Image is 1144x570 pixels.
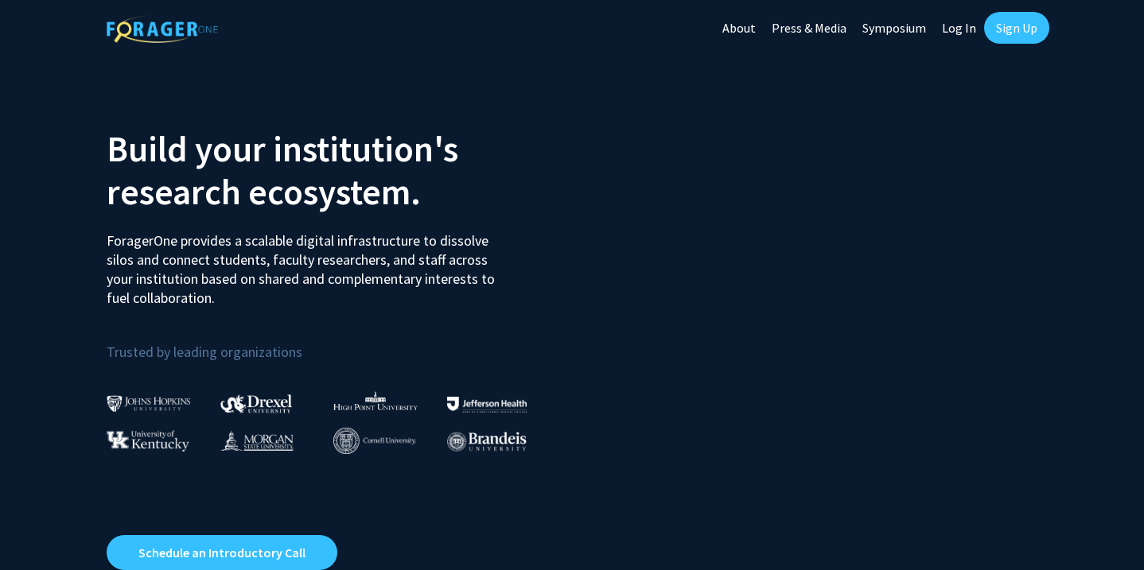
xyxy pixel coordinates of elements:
img: Morgan State University [220,430,294,451]
p: Trusted by leading organizations [107,320,560,364]
img: ForagerOne Logo [107,15,218,43]
img: Cornell University [333,428,416,454]
img: Johns Hopkins University [107,395,191,412]
a: Sign Up [984,12,1049,44]
img: Thomas Jefferson University [447,397,527,412]
p: ForagerOne provides a scalable digital infrastructure to dissolve silos and connect students, fac... [107,219,506,308]
img: University of Kentucky [107,430,189,452]
img: Brandeis University [447,432,527,452]
a: Opens in a new tab [107,535,337,570]
img: Drexel University [220,394,292,413]
img: High Point University [333,391,418,410]
h2: Build your institution's research ecosystem. [107,127,560,213]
